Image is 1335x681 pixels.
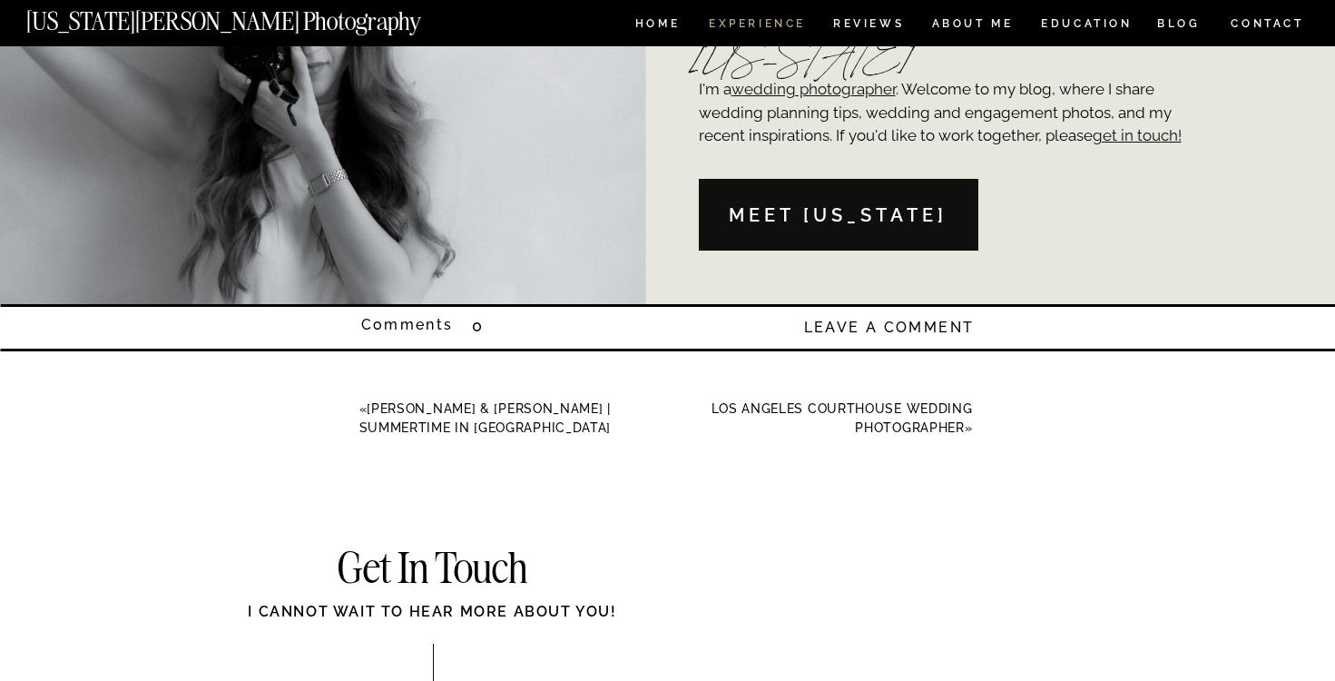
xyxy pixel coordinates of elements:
[26,9,482,25] a: [US_STATE][PERSON_NAME] Photography
[359,401,612,435] a: [PERSON_NAME] & [PERSON_NAME] | Summertime in [GEOGRAPHIC_DATA]
[699,78,1194,179] p: I'm a . Welcome to my blog, where I share wedding planning tips, wedding and engagement photos, a...
[178,601,688,643] div: I cannot wait to hear more about you!
[361,318,555,338] a: Comments
[706,202,971,231] a: Meet [US_STATE]
[359,400,632,438] h3: «
[632,18,683,34] a: HOME
[472,315,548,340] div: 0
[731,80,896,98] a: wedding photographer
[1093,126,1182,144] a: get in touch!
[691,12,915,46] h2: I'm [US_STATE]
[250,548,615,592] h2: Get In Touch
[709,18,804,34] a: Experience
[712,401,973,435] a: Los Angeles Courthouse Wedding Photographer
[1039,18,1134,34] a: EDUCATION
[833,18,901,34] a: REVIEWS
[772,317,975,338] a: LEAVE A COMMENT
[1230,14,1305,34] a: CONTACT
[931,18,1014,34] a: ABOUT ME
[1157,18,1201,34] a: BLOG
[701,400,973,438] h3: »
